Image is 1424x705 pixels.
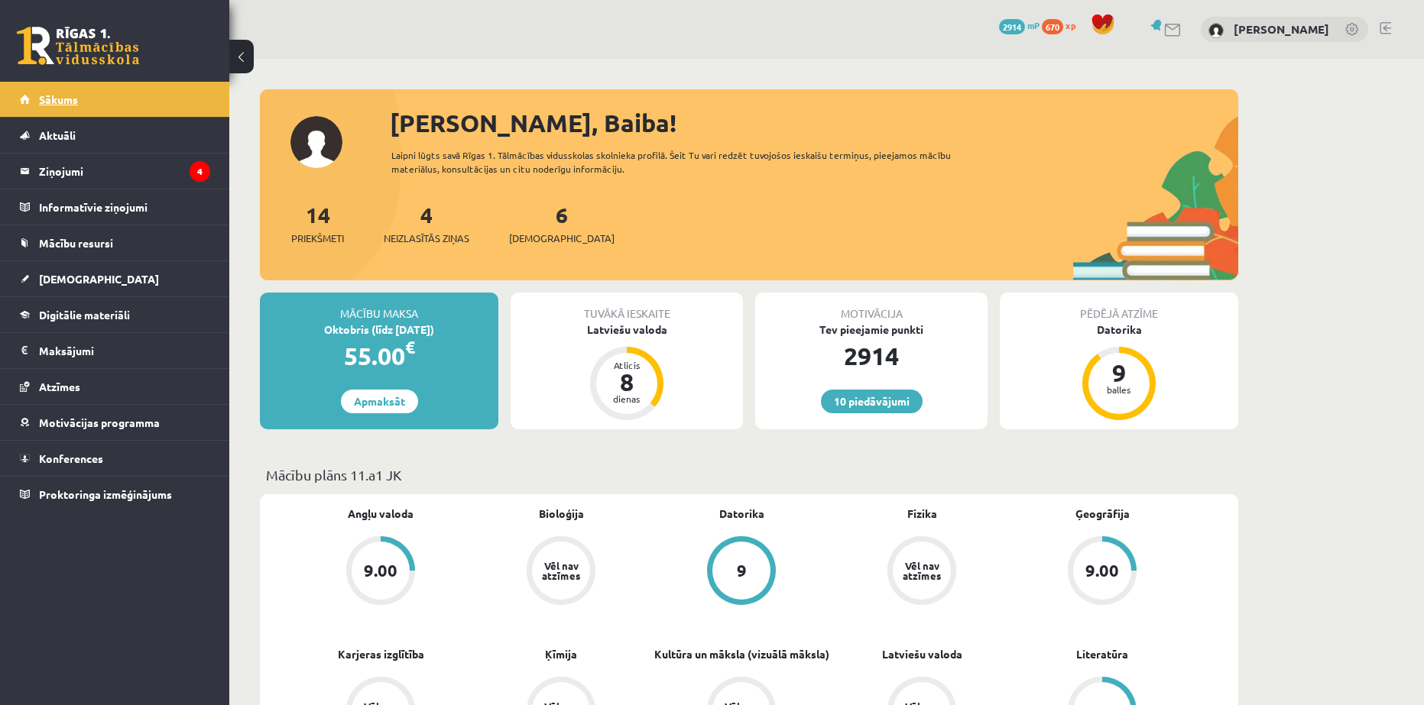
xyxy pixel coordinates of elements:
[20,154,210,189] a: Ziņojumi4
[384,201,469,246] a: 4Neizlasītās ziņas
[755,322,988,338] div: Tev pieejamie punkti
[39,272,159,286] span: [DEMOGRAPHIC_DATA]
[17,27,139,65] a: Rīgas 1. Tālmācības vidusskola
[999,19,1025,34] span: 2914
[260,338,498,374] div: 55.00
[190,161,210,182] i: 4
[509,201,615,246] a: 6[DEMOGRAPHIC_DATA]
[364,562,397,579] div: 9.00
[907,506,937,522] a: Fizika
[39,154,210,189] legend: Ziņojumi
[737,562,747,579] div: 9
[1085,562,1119,579] div: 9.00
[20,405,210,440] a: Motivācijas programma
[509,231,615,246] span: [DEMOGRAPHIC_DATA]
[390,105,1238,141] div: [PERSON_NAME], Baiba!
[604,370,650,394] div: 8
[20,261,210,296] a: [DEMOGRAPHIC_DATA]
[832,536,1012,608] a: Vēl nav atzīmes
[348,506,414,522] a: Angļu valoda
[755,293,988,322] div: Motivācija
[20,333,210,368] a: Maksājumi
[999,19,1040,31] a: 2914 mP
[1096,385,1142,394] div: balles
[1000,322,1238,338] div: Datorika
[1076,646,1128,662] a: Literatūra
[900,561,943,580] div: Vēl nav atzīmes
[20,369,210,404] a: Atzīmes
[20,82,210,117] a: Sākums
[39,308,130,322] span: Digitālie materiāli
[39,189,210,225] legend: Informatīvie ziņojumi
[604,361,650,370] div: Atlicis
[1075,506,1130,522] a: Ģeogrāfija
[821,390,923,413] a: 10 piedāvājumi
[384,231,469,246] span: Neizlasītās ziņas
[39,92,78,106] span: Sākums
[20,225,210,260] a: Mācību resursi
[604,394,650,403] div: dienas
[20,118,210,153] a: Aktuāli
[1208,23,1224,38] img: Baiba Gertnere
[540,561,582,580] div: Vēl nav atzīmes
[20,477,210,512] a: Proktoringa izmēģinājums
[39,487,172,501] span: Proktoringa izmēģinājums
[1012,536,1192,608] a: 9.00
[20,189,210,225] a: Informatīvie ziņojumi
[719,506,764,522] a: Datorika
[755,338,988,374] div: 2914
[1027,19,1040,31] span: mP
[39,416,160,429] span: Motivācijas programma
[39,333,210,368] legend: Maksājumi
[39,128,76,142] span: Aktuāli
[39,380,80,393] span: Atzīmes
[405,336,415,358] span: €
[882,646,962,662] a: Latviešu valoda
[341,390,418,413] a: Apmaksāt
[291,201,344,246] a: 14Priekšmeti
[511,293,743,322] div: Tuvākā ieskaite
[291,231,344,246] span: Priekšmeti
[260,293,498,322] div: Mācību maksa
[651,536,832,608] a: 9
[511,322,743,338] div: Latviešu valoda
[39,236,113,250] span: Mācību resursi
[1042,19,1083,31] a: 670 xp
[260,322,498,338] div: Oktobris (līdz [DATE])
[20,441,210,476] a: Konferences
[1234,21,1329,37] a: [PERSON_NAME]
[1066,19,1075,31] span: xp
[471,536,651,608] a: Vēl nav atzīmes
[1000,322,1238,422] a: Datorika 9 balles
[1042,19,1063,34] span: 670
[338,646,424,662] a: Karjeras izglītība
[511,322,743,422] a: Latviešu valoda Atlicis 8 dienas
[545,646,577,662] a: Ķīmija
[1000,293,1238,322] div: Pēdējā atzīme
[39,451,103,465] span: Konferences
[391,148,978,176] div: Laipni lūgts savā Rīgas 1. Tālmācības vidusskolas skolnieka profilā. Šeit Tu vari redzēt tuvojošo...
[1096,361,1142,385] div: 9
[290,536,471,608] a: 9.00
[266,464,1232,485] p: Mācību plāns 11.a1 JK
[539,506,584,522] a: Bioloģija
[654,646,829,662] a: Kultūra un māksla (vizuālā māksla)
[20,297,210,332] a: Digitālie materiāli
